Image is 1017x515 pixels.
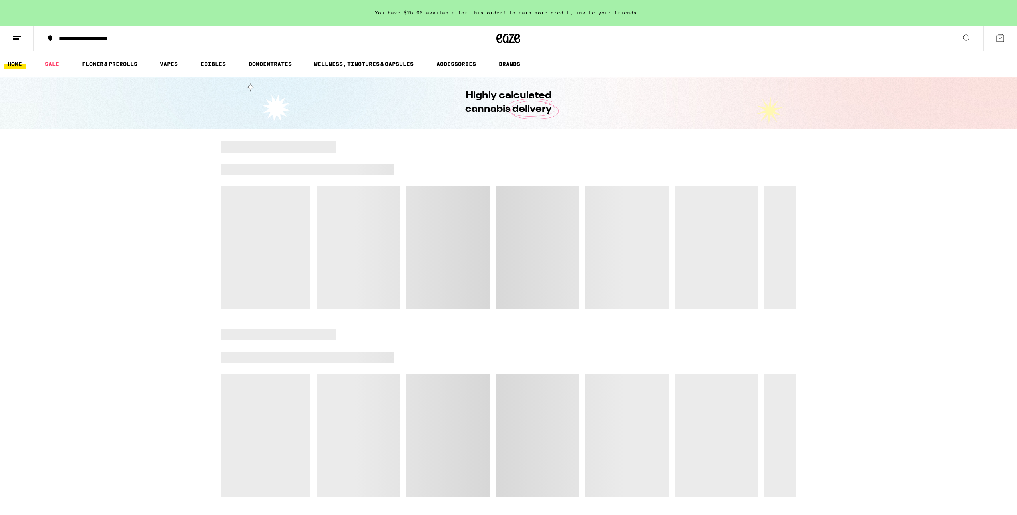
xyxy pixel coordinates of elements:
[156,59,182,69] a: VAPES
[41,59,63,69] a: SALE
[375,10,573,15] span: You have $25.00 available for this order! To earn more credit,
[432,59,480,69] a: ACCESSORIES
[443,89,575,116] h1: Highly calculated cannabis delivery
[245,59,296,69] a: CONCENTRATES
[78,59,141,69] a: FLOWER & PREROLLS
[4,59,26,69] a: HOME
[197,59,230,69] a: EDIBLES
[573,10,643,15] span: invite your friends.
[495,59,524,69] a: BRANDS
[310,59,418,69] a: WELLNESS, TINCTURES & CAPSULES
